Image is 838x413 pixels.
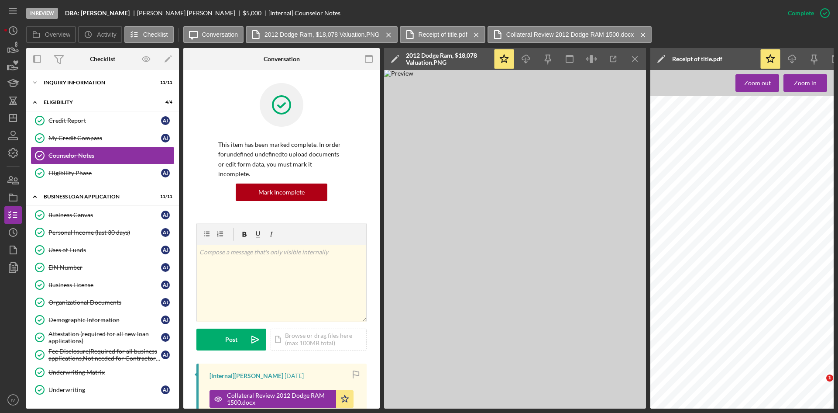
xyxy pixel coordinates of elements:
div: Mark Incomplete [258,184,305,201]
span: $5,000 [243,9,261,17]
label: Collateral Review 2012 Dodge RAM 1500.docx [506,31,634,38]
b: DBA: [PERSON_NAME] [65,10,130,17]
div: A J [161,316,170,324]
span: 1 [826,375,833,382]
button: Zoom out [735,74,779,92]
a: My Credit CompassAJ [31,129,175,147]
div: A J [161,263,170,272]
div: 11 / 11 [157,194,172,199]
div: A J [161,351,170,359]
div: A J [161,134,170,142]
div: Organizational Documents [48,299,161,306]
a: Uses of FundsAJ [31,241,175,259]
a: Eligibility PhaseAJ [31,164,175,182]
div: Attestation (required for all new loan applications) [48,330,161,344]
a: Counselor Notes [31,147,175,164]
button: Post [196,329,266,351]
button: 2012 Dodge Ram, $18,078 Valuation.PNG [246,26,398,43]
div: Checklist [90,56,115,62]
label: Conversation [202,31,238,38]
div: Business License [48,281,161,288]
a: EIN NumberAJ [31,259,175,276]
button: Complete [779,4,834,22]
div: Eligibility [44,100,151,105]
a: Attestation (required for all new loan applications)AJ [31,329,175,346]
div: BUSINESS LOAN APPLICATION [44,194,151,199]
div: 11 / 11 [157,80,172,85]
a: Underwriting Matrix [31,364,175,381]
label: Checklist [143,31,168,38]
div: INQUIRY INFORMATION [44,80,151,85]
div: Underwriting [48,386,161,393]
button: Mark Incomplete [236,184,327,201]
div: 4 / 4 [157,100,172,105]
div: Credit Report [48,117,161,124]
button: Checklist [124,26,174,43]
div: Post [225,329,237,351]
a: Organizational DocumentsAJ [31,294,175,311]
div: [Internal] [PERSON_NAME] [209,372,283,379]
a: Fee Disclosure(Required for all business applications,Not needed for Contractor loans)AJ [31,346,175,364]
div: Counselor Notes [48,152,174,159]
div: Personal Income (last 30 days) [48,229,161,236]
div: Zoom out [744,74,771,92]
div: A J [161,228,170,237]
img: Preview [384,70,646,409]
time: 2025-10-10 04:17 [285,372,304,379]
div: A J [161,333,170,342]
div: My Credit Compass [48,135,161,142]
div: A J [161,169,170,177]
a: Business LicenseAJ [31,276,175,294]
div: Fee Disclosure(Required for all business applications,Not needed for Contractor loans) [48,348,161,362]
div: Eligibility Phase [48,170,161,177]
button: Zoom in [783,74,827,92]
div: 2012 Dodge Ram, $18,078 Valuation.PNG [406,52,489,66]
a: Demographic InformationAJ [31,311,175,329]
button: IV [4,391,22,409]
div: A J [161,281,170,289]
button: Receipt of title.pdf [400,26,485,43]
label: 2012 Dodge Ram, $18,078 Valuation.PNG [264,31,380,38]
text: IV [11,398,15,403]
div: Business Canvas [48,212,161,219]
div: In Review [26,8,58,19]
div: Collateral Review 2012 Dodge RAM 1500.docx [227,392,332,406]
div: A J [161,116,170,125]
button: Collateral Review 2012 Dodge RAM 1500.docx [488,26,652,43]
div: Underwriting Matrix [48,369,174,376]
iframe: Intercom live chat [808,375,829,396]
p: This item has been marked complete. In order for undefined undefined to upload documents or edit ... [218,140,345,179]
a: Business CanvasAJ [31,206,175,224]
label: Activity [97,31,116,38]
div: A J [161,385,170,394]
button: Activity [78,26,122,43]
div: A J [161,298,170,307]
a: Personal Income (last 30 days)AJ [31,224,175,241]
a: UnderwritingAJ [31,381,175,399]
a: Credit ReportAJ [31,112,175,129]
div: A J [161,246,170,254]
div: [PERSON_NAME] [PERSON_NAME] [137,10,243,17]
div: [Internal] Counselor Notes [268,10,340,17]
div: Demographic Information [48,316,161,323]
div: Conversation [264,56,300,62]
div: Uses of Funds [48,246,161,253]
div: Receipt of title.pdf [672,56,722,62]
div: EIN Number [48,264,161,271]
button: Conversation [183,26,244,43]
button: Collateral Review 2012 Dodge RAM 1500.docx [209,390,354,408]
label: Receipt of title.pdf [419,31,467,38]
div: Zoom in [794,74,817,92]
button: Overview [26,26,76,43]
label: Overview [45,31,70,38]
div: A J [161,211,170,219]
div: Complete [788,4,814,22]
